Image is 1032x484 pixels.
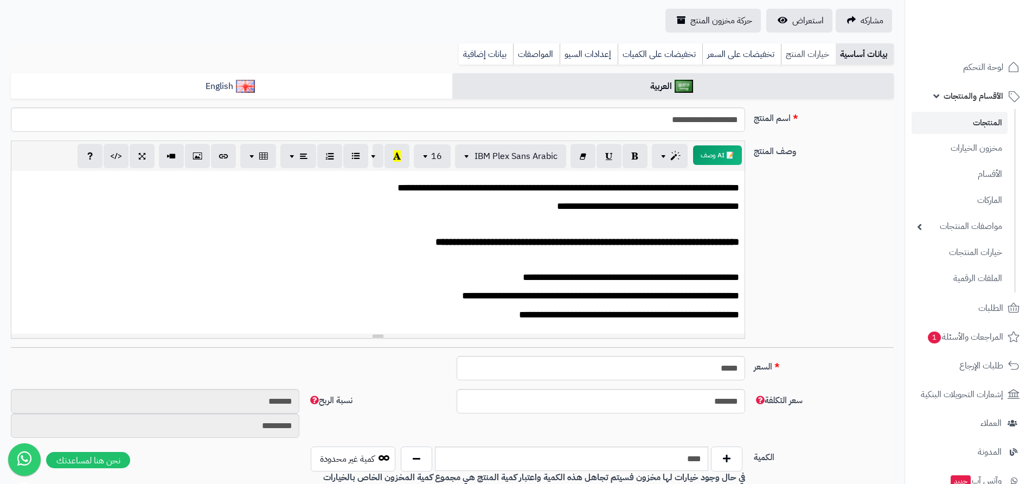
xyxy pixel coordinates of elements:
a: إعدادات السيو [560,43,618,65]
button: 📝 AI وصف [693,145,742,165]
a: مشاركه [836,9,892,33]
a: English [11,73,452,100]
span: المدونة [978,444,1002,460]
label: الكمية [749,447,898,464]
span: الطلبات [978,301,1003,316]
a: الملفات الرقمية [912,267,1008,290]
a: المواصفات [513,43,560,65]
label: وصف المنتج [749,141,898,158]
span: 16 [431,150,442,163]
img: العربية [675,80,694,93]
span: استعراض [792,14,824,27]
a: خيارات المنتجات [912,241,1008,264]
span: سعر التكلفة [754,394,803,407]
span: طلبات الإرجاع [959,358,1003,373]
a: بيانات إضافية [459,43,513,65]
a: تخفيضات على السعر [702,43,781,65]
span: نسبة الربح [308,394,352,407]
a: لوحة التحكم [912,54,1025,80]
button: 16 [414,144,451,168]
span: حركة مخزون المنتج [690,14,752,27]
b: في حال وجود خيارات لها مخزون فسيتم تجاهل هذه الكمية واعتبار كمية المنتج هي مجموع كمية المخزون الخ... [323,471,745,484]
span: إشعارات التحويلات البنكية [921,387,1003,402]
a: المراجعات والأسئلة1 [912,324,1025,350]
a: مواصفات المنتجات [912,215,1008,238]
a: مخزون الخيارات [912,137,1008,160]
a: المنتجات [912,112,1008,134]
span: المراجعات والأسئلة [927,329,1003,345]
a: خيارات المنتج [781,43,836,65]
span: 1 [927,332,941,345]
span: IBM Plex Sans Arabic [475,150,557,163]
a: المدونة [912,439,1025,465]
label: اسم المنتج [749,107,898,125]
a: العربية [452,73,894,100]
a: العملاء [912,410,1025,436]
span: العملاء [980,416,1002,431]
a: تخفيضات على الكميات [618,43,702,65]
span: الأقسام والمنتجات [944,88,1003,104]
a: الطلبات [912,295,1025,321]
button: IBM Plex Sans Arabic [455,144,566,168]
span: مشاركه [861,14,883,27]
img: logo-2.png [958,8,1022,31]
a: بيانات أساسية [836,43,894,65]
a: الماركات [912,189,1008,212]
a: طلبات الإرجاع [912,353,1025,379]
label: السعر [749,356,898,373]
a: إشعارات التحويلات البنكية [912,381,1025,407]
span: لوحة التحكم [963,60,1003,75]
a: استعراض [766,9,832,33]
a: حركة مخزون المنتج [665,9,761,33]
a: الأقسام [912,163,1008,186]
img: English [236,80,255,93]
